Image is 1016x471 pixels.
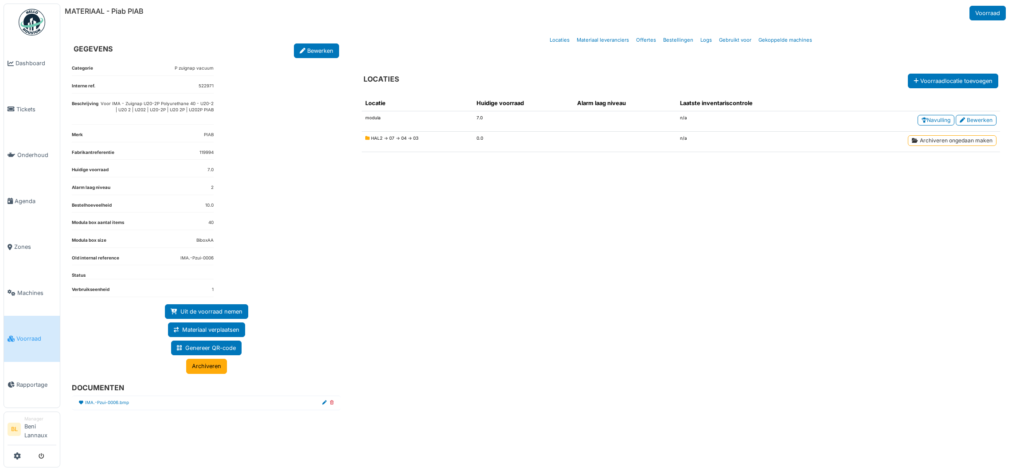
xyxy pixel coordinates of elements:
[4,86,60,133] a: Tickets
[755,30,816,51] a: Gekoppelde machines
[72,132,83,142] dt: Merk
[72,220,124,230] dt: Modula box aantal items
[8,416,56,445] a: BL ManagerBeni Lannaux
[362,111,473,132] td: modula
[72,149,114,160] dt: Fabrikantreferentie
[85,400,129,406] a: IMA.-Pzui-0006.bmp
[4,132,60,178] a: Onderhoud
[72,184,110,195] dt: Alarm laag niveau
[633,30,660,51] a: Offertes
[72,101,98,124] dt: Beschrijving
[72,167,109,177] dt: Huidige voorraad
[660,30,697,51] a: Bestellingen
[918,115,954,126] a: Navulling
[4,316,60,362] a: Voorraad
[908,135,996,146] a: Archiveren ongedaan maken
[186,359,227,373] a: Archiveren
[205,202,214,209] dd: 10.0
[72,83,95,93] dt: Interne ref.
[473,95,574,111] th: Huidige voorraad
[363,75,399,83] h6: LOCATIES
[17,289,56,297] span: Machines
[676,132,824,152] td: n/a
[362,95,473,111] th: Locatie
[72,287,109,297] dt: Verbruikseenheid
[546,30,573,51] a: Locaties
[24,416,56,443] li: Beni Lannaux
[473,111,574,132] td: 7.0
[204,132,214,138] dd: PIAB
[171,341,242,355] a: Genereer QR-code
[16,381,56,389] span: Rapportage
[72,202,112,212] dt: Bestelhoeveelheid
[180,255,214,262] dd: IMA.-Pzui-0006
[362,132,473,152] td: HAL2 -> 07 -> 04 -> 03
[15,197,56,205] span: Agenda
[65,7,144,16] h6: MATERIAAL - Piab PIAB
[697,30,715,51] a: Logs
[16,334,56,343] span: Voorraad
[4,224,60,270] a: Zones
[676,95,824,111] th: Laatste inventariscontrole
[165,304,248,319] a: Uit de voorraad nemen
[199,83,214,90] dd: 522971
[17,151,56,159] span: Onderhoud
[72,255,119,265] dt: Old internal reference
[908,74,998,88] button: Voorraadlocatie toevoegen
[72,384,334,392] h6: DOCUMENTEN
[199,149,214,156] dd: 119994
[4,362,60,408] a: Rapportage
[72,272,86,279] dt: Status
[473,132,574,152] td: 0.0
[365,136,371,141] span: Gearchiveerd
[4,40,60,86] a: Dashboard
[715,30,755,51] a: Gebruikt voor
[208,220,214,226] dd: 40
[574,95,676,111] th: Alarm laag niveau
[19,9,45,35] img: Badge_color-CXgf-gQk.svg
[211,184,214,191] dd: 2
[212,287,214,293] dd: 1
[168,322,245,337] a: Materiaal verplaatsen
[24,416,56,422] div: Manager
[72,237,106,247] dt: Modula box size
[207,167,214,173] dd: 7.0
[956,115,996,126] a: Bewerken
[14,243,56,251] span: Zones
[4,178,60,224] a: Agenda
[573,30,633,51] a: Materiaal leveranciers
[72,65,93,75] dt: Categorie
[294,43,339,58] a: Bewerken
[175,65,214,72] dd: P zuignap vacuum
[196,237,214,244] dd: BiboxAA
[4,270,60,316] a: Machines
[8,423,21,436] li: BL
[74,45,113,53] h6: GEGEVENS
[676,111,824,132] td: n/a
[98,101,214,114] p: Voor IMA - Zuignap U20-2P Polyurethane 40 - U20-2 | U20 2 | U202 | U20-2P | U20 2P | U202P PIAB
[969,6,1006,20] a: Voorraad
[16,59,56,67] span: Dashboard
[16,105,56,114] span: Tickets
